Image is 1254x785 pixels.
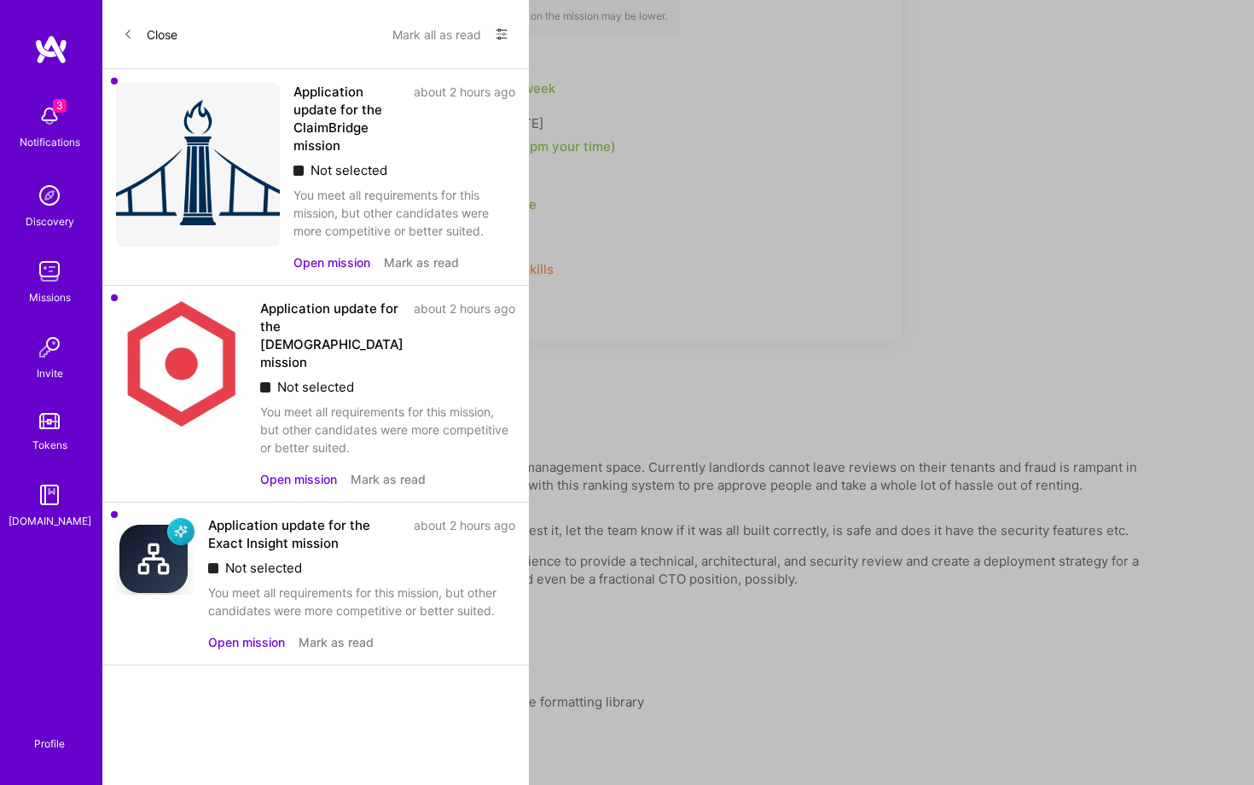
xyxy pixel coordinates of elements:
[116,83,280,247] img: Company Logo
[28,717,71,751] a: Profile
[39,413,60,429] img: tokens
[32,178,67,212] img: discovery
[293,253,370,271] button: Open mission
[32,254,67,288] img: teamwork
[29,288,71,306] div: Missions
[34,735,65,751] div: Profile
[32,478,67,512] img: guide book
[293,161,515,179] div: Not selected
[37,364,63,382] div: Invite
[260,299,403,371] div: Application update for the [DEMOGRAPHIC_DATA] mission
[116,516,194,595] img: Company Logo
[208,633,285,651] button: Open mission
[293,186,515,240] div: You meet all requirements for this mission, but other candidates were more competitive or better ...
[34,34,68,65] img: logo
[414,83,515,154] div: about 2 hours ago
[32,436,67,454] div: Tokens
[9,512,91,530] div: [DOMAIN_NAME]
[414,299,515,371] div: about 2 hours ago
[260,403,515,456] div: You meet all requirements for this mission, but other candidates were more competitive or better ...
[123,20,177,48] button: Close
[299,633,374,651] button: Mark as read
[208,584,515,619] div: You meet all requirements for this mission, but other candidates were more competitive or better ...
[20,133,80,151] div: Notifications
[208,559,515,577] div: Not selected
[53,99,67,113] span: 3
[26,212,74,230] div: Discovery
[384,253,459,271] button: Mark as read
[32,99,67,133] img: bell
[260,378,515,396] div: Not selected
[32,330,67,364] img: Invite
[208,516,403,552] div: Application update for the Exact Insight mission
[351,470,426,488] button: Mark as read
[116,299,247,430] img: Company Logo
[414,516,515,552] div: about 2 hours ago
[293,83,403,154] div: Application update for the ClaimBridge mission
[392,20,481,48] button: Mark all as read
[260,470,337,488] button: Open mission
